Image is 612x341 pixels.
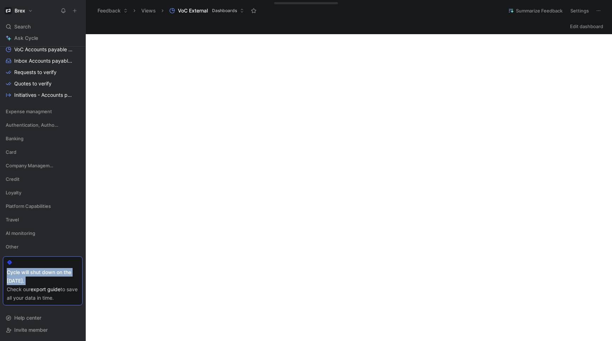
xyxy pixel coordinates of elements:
div: AI monitoring [3,228,83,238]
div: Check our to save all your data in time. [7,285,79,302]
div: Credit [3,174,83,184]
span: Dashboards [212,7,237,14]
span: Help center [14,315,41,321]
div: Company Management [3,160,83,171]
span: Initiatives - Accounts payable (AP) [14,91,74,99]
div: AI monitoring [3,228,83,241]
div: Loyalty [3,187,83,198]
div: Platform Capabilities [3,201,83,214]
button: Edit dashboard [567,21,606,31]
a: Inbox Accounts payable (AP) [3,56,83,66]
div: Company Management [3,160,83,173]
div: Banking [3,133,83,144]
span: Expense managment [6,108,52,115]
div: Cycle will shut down on the [DATE]. [7,268,79,285]
div: Expense managment [3,106,83,117]
span: AI monitoring [6,230,35,237]
span: Banking [6,135,23,142]
div: Card [3,147,83,159]
span: Ask Cycle [14,34,38,42]
div: Help center [3,313,83,323]
a: Ask Cycle [3,33,83,43]
span: Search [14,22,31,31]
span: Loyalty [6,189,21,196]
span: Requests to verify [14,69,57,76]
a: Initiatives - Accounts payable (AP) [3,90,83,100]
div: Loyalty [3,187,83,200]
button: BrexBrex [3,6,35,16]
span: Authentication, Authorization & Auditing [6,121,59,128]
div: Other [3,241,83,252]
span: Quotes to verify [14,80,52,87]
button: Settings [567,6,592,16]
div: Authentication, Authorization & Auditing [3,120,83,130]
div: Invite member [3,325,83,335]
div: Credit [3,174,83,187]
div: Search [3,21,83,32]
h1: Brex [15,7,25,14]
div: Other [3,241,83,254]
span: VoC External [178,7,208,14]
div: Travel [3,214,83,227]
div: Expense managment [3,106,83,119]
div: Authentication, Authorization & Auditing [3,120,83,132]
span: Other [6,243,19,250]
div: Card [3,147,83,157]
div: Platform Capabilities [3,201,83,211]
a: VoC Accounts payable (AP) [3,44,83,55]
span: Credit [6,175,20,183]
a: Quotes to verify [3,78,83,89]
span: Inbox Accounts payable (AP) [14,57,74,64]
span: Travel [6,216,19,223]
button: Summarize Feedback [505,6,566,16]
span: VoC Accounts payable (AP) [14,46,73,53]
button: Feedback [94,5,131,16]
a: Requests to verify [3,67,83,78]
span: Card [6,148,16,156]
div: Accounts payable (AP)AP - ProblemsVoC Accounts payable (AP)Inbox Accounts payable (AP)Requests to... [3,19,83,100]
div: Banking [3,133,83,146]
button: Views [138,5,159,16]
a: export guide [31,286,60,292]
span: Invite member [14,327,48,333]
button: VoC ExternalDashboards [166,5,247,16]
div: Travel [3,214,83,225]
span: Platform Capabilities [6,203,51,210]
img: Brex [5,7,12,14]
span: Company Management [6,162,54,169]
